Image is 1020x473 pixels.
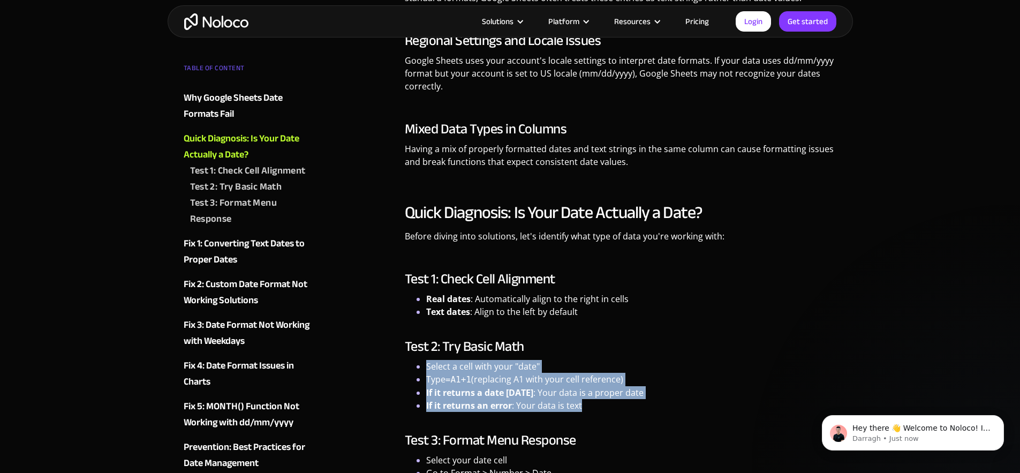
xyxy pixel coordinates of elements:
[190,179,313,195] a: Test 2: Try Basic Math
[426,293,471,305] strong: Real dates
[184,60,313,81] div: TABLE OF CONTENT
[405,121,837,137] h3: Mixed Data Types in Columns
[190,163,313,179] a: Test 1: Check Cell Alignment
[184,399,313,431] a: Fix 5: MONTH() Function Not Working with dd/mm/yyyy
[190,195,313,227] a: Test 3: Format Menu Response
[405,271,837,287] h3: Test 1: Check Cell Alignment
[426,306,470,318] strong: Text dates
[184,439,313,471] a: Prevention: Best Practices for Date Management
[614,14,651,28] div: Resources
[426,373,837,386] li: Type (replacing A1 with your cell reference)
[672,14,722,28] a: Pricing
[445,374,471,385] code: =A1+1
[426,305,837,318] li: : Align to the left by default
[190,163,306,179] div: Test 1: Check Cell Alignment
[736,11,771,32] a: Login
[482,14,513,28] div: Solutions
[184,358,313,390] a: Fix 4: Date Format Issues in Charts
[184,317,313,349] a: Fix 3: Date Format Not Working with Weekdays
[426,399,837,412] li: : Your data is text
[184,131,313,163] a: Quick Diagnosis: Is Your Date Actually a Date?
[190,179,282,195] div: Test 2: Try Basic Math
[405,432,837,448] h3: Test 3: Format Menu Response
[405,54,837,101] p: Google Sheets uses your account's locale settings to interpret date formats. If your data uses dd...
[184,13,248,30] a: home
[405,230,837,251] p: Before diving into solutions, let's identify what type of data you're working with:
[184,236,313,268] a: Fix 1: Converting Text Dates to Proper Dates
[469,14,535,28] div: Solutions
[426,387,533,399] strong: If it returns a date [DATE]
[405,33,837,49] h3: Regional Settings and Locale Issues
[426,400,512,411] strong: If it returns an error
[548,14,579,28] div: Platform
[806,393,1020,468] iframe: Intercom notifications message
[405,202,837,223] h2: Quick Diagnosis: Is Your Date Actually a Date?
[426,454,837,467] li: Select your date cell
[184,276,313,309] a: Fix 2: Custom Date Format Not Working Solutions
[601,14,672,28] div: Resources
[405,142,837,176] p: Having a mix of properly formatted dates and text strings in the same column can cause formatting...
[426,360,837,373] li: Select a cell with your "date"
[426,386,837,399] li: : Your data is a proper date
[779,11,836,32] a: Get started
[405,339,837,355] h3: Test 2: Try Basic Math
[535,14,601,28] div: Platform
[426,292,837,305] li: : Automatically align to the right in cells
[184,90,313,122] a: Why Google Sheets Date Formats Fail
